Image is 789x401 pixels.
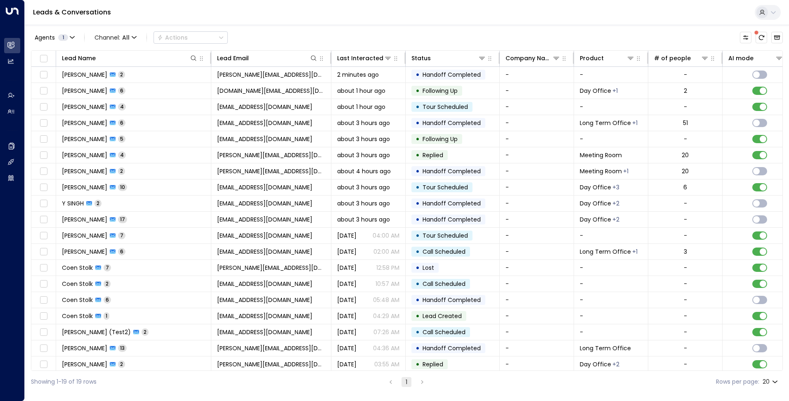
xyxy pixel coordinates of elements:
[217,215,312,224] span: sharvaripabrekar083@gmail.com
[217,248,312,256] span: turok3000@gmail.com
[62,167,107,175] span: Yuvraj Singh
[35,35,55,40] span: Agents
[62,151,107,159] span: Yuvraj Singh
[337,360,357,368] span: Oct 07, 2025
[416,180,420,194] div: •
[62,215,107,224] span: Sharvari Pabrekar
[612,215,619,224] div: Long Term Office,Workstation
[500,340,574,356] td: -
[62,53,198,63] div: Lead Name
[506,53,560,63] div: Company Name
[154,31,228,44] button: Actions
[118,167,125,175] span: 2
[118,344,127,351] span: 13
[118,361,125,368] span: 2
[217,53,318,63] div: Lead Email
[654,53,691,63] div: # of people
[217,167,325,175] span: singh.yuvraj2006@gmail.com
[574,292,648,308] td: -
[62,360,107,368] span: MARIA SOLEDAD RUIZ CATELLI
[337,312,357,320] span: Oct 07, 2025
[423,328,465,336] span: Call Scheduled
[373,344,399,352] p: 04:36 AM
[38,311,49,321] span: Toggle select row
[217,183,312,191] span: rheakhanna2022@gmail.com
[38,150,49,160] span: Toggle select row
[33,7,111,17] a: Leads & Conversations
[91,32,140,43] span: Channel:
[31,32,78,43] button: Agents1
[62,183,107,191] span: Rhea Khanna
[62,264,93,272] span: Coen Stolk
[118,119,125,126] span: 6
[38,198,49,209] span: Toggle select row
[423,135,458,143] span: Following Up
[118,216,127,223] span: 17
[402,377,411,387] button: page 1
[118,71,125,78] span: 2
[62,231,107,240] span: Daniel Teixeira
[416,293,420,307] div: •
[62,328,131,336] span: Daniel (Test2)
[580,167,622,175] span: Meeting Room
[416,100,420,114] div: •
[423,231,468,240] span: Tour Scheduled
[118,232,125,239] span: 7
[217,312,312,320] span: coenstolk75@gmail.com
[94,200,102,207] span: 2
[423,360,443,368] span: Replied
[580,53,635,63] div: Product
[423,103,468,111] span: Tour Scheduled
[574,324,648,340] td: -
[740,32,751,43] button: Customize
[500,99,574,115] td: -
[337,296,357,304] span: Oct 07, 2025
[574,228,648,243] td: -
[682,151,689,159] div: 20
[62,71,107,79] span: Jenny McDarmid
[376,264,399,272] p: 12:58 PM
[62,87,107,95] span: Daniela Guimarães
[217,87,325,95] span: danielamirraguimaraes.prof@gmail.com
[654,53,709,63] div: # of people
[574,276,648,292] td: -
[500,308,574,324] td: -
[423,280,465,288] span: Call Scheduled
[684,360,687,368] div: -
[416,212,420,226] div: •
[574,99,648,115] td: -
[423,151,443,159] span: Replied
[38,279,49,289] span: Toggle select row
[337,135,390,143] span: about 3 hours ago
[756,32,767,43] span: There are new threads available. Refresh the grid to view the latest updates.
[684,264,687,272] div: -
[62,119,107,127] span: Nick
[423,264,434,272] span: Lost
[217,296,312,304] span: coenstolk75@gmail.com
[337,119,390,127] span: about 3 hours ago
[574,260,648,276] td: -
[118,184,127,191] span: 10
[500,131,574,147] td: -
[416,357,420,371] div: •
[500,179,574,195] td: -
[580,360,611,368] span: Day Office
[217,264,325,272] span: stolk.coenjc@gmail.com
[500,292,574,308] td: -
[728,53,754,63] div: AI mode
[38,86,49,96] span: Toggle select row
[500,276,574,292] td: -
[337,167,391,175] span: about 4 hours ago
[118,135,125,142] span: 5
[580,183,611,191] span: Day Office
[337,183,390,191] span: about 3 hours ago
[423,183,468,191] span: Tour Scheduled
[217,231,312,240] span: dteixeira@gmail.com
[217,360,325,368] span: ruiz.soledad@gmail.com
[217,53,249,63] div: Lead Email
[423,296,481,304] span: Handoff Completed
[62,312,93,320] span: Coen Stolk
[423,199,481,208] span: Handoff Completed
[500,260,574,276] td: -
[38,70,49,80] span: Toggle select row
